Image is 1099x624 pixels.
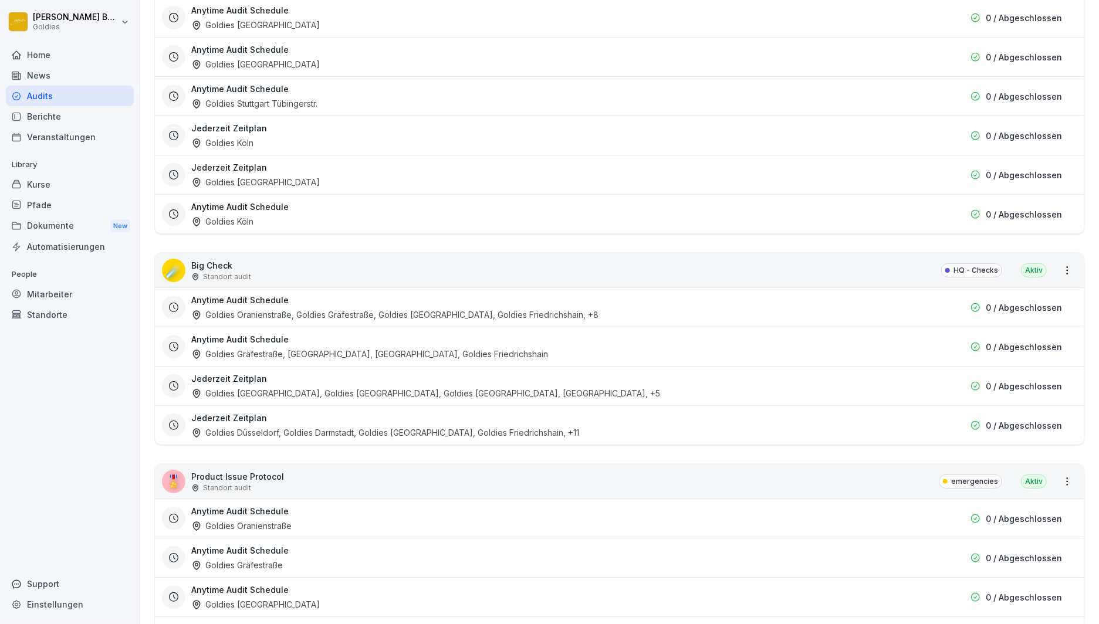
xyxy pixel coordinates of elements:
h3: Jederzeit Zeitplan [191,412,267,424]
p: 0 / Abgeschlossen [986,130,1062,142]
div: Support [6,574,134,594]
h3: Jederzeit Zeitplan [191,161,267,174]
a: Automatisierungen [6,236,134,257]
h3: Anytime Audit Schedule [191,201,289,213]
a: Veranstaltungen [6,127,134,147]
a: News [6,65,134,86]
h3: Anytime Audit Schedule [191,505,289,517]
div: Goldies [GEOGRAPHIC_DATA] [191,19,320,31]
p: 0 / Abgeschlossen [986,419,1062,432]
div: ☄️ [162,259,185,282]
p: 0 / Abgeschlossen [986,513,1062,525]
h3: Anytime Audit Schedule [191,4,289,16]
a: Kurse [6,174,134,195]
div: 🎖️ [162,470,185,493]
div: Goldies [GEOGRAPHIC_DATA] [191,598,320,611]
p: 0 / Abgeschlossen [986,169,1062,181]
div: Goldies Oranienstraße [191,520,292,532]
h3: Jederzeit Zeitplan [191,122,267,134]
p: 0 / Abgeschlossen [986,591,1062,603]
p: Goldies [33,23,119,31]
p: Library [6,155,134,174]
p: 0 / Abgeschlossen [986,51,1062,63]
div: Aktiv [1021,474,1047,489]
div: Goldies [GEOGRAPHIC_DATA], Goldies [GEOGRAPHIC_DATA], Goldies [GEOGRAPHIC_DATA], [GEOGRAPHIC_DATA... [191,387,660,399]
div: New [110,219,130,233]
a: Home [6,45,134,65]
p: People [6,265,134,284]
a: DokumenteNew [6,215,134,237]
a: Berichte [6,106,134,127]
h3: Jederzeit Zeitplan [191,372,267,385]
p: 0 / Abgeschlossen [986,90,1062,103]
p: HQ - Checks [953,265,998,276]
h3: Anytime Audit Schedule [191,584,289,596]
a: Standorte [6,304,134,325]
div: Goldies Gräfestraße, [GEOGRAPHIC_DATA], [GEOGRAPHIC_DATA], Goldies Friedrichshain [191,348,548,360]
h3: Anytime Audit Schedule [191,83,289,95]
div: Goldies Köln [191,137,253,149]
p: 0 / Abgeschlossen [986,208,1062,221]
div: Dokumente [6,215,134,237]
p: 0 / Abgeschlossen [986,380,1062,392]
div: Goldies Stuttgart Tübingerstr. [191,97,317,110]
div: Goldies [GEOGRAPHIC_DATA] [191,58,320,70]
a: Mitarbeiter [6,284,134,304]
p: 0 / Abgeschlossen [986,552,1062,564]
div: Aktiv [1021,263,1047,277]
p: 0 / Abgeschlossen [986,301,1062,314]
p: emergencies [951,476,998,487]
p: 0 / Abgeschlossen [986,12,1062,24]
a: Pfade [6,195,134,215]
p: Standort audit [203,272,251,282]
h3: Anytime Audit Schedule [191,333,289,345]
div: Goldies [GEOGRAPHIC_DATA] [191,176,320,188]
div: Goldies Oranienstraße, Goldies Gräfestraße, Goldies [GEOGRAPHIC_DATA], Goldies Friedrichshain , +8 [191,308,598,321]
div: Goldies Köln [191,215,253,228]
h3: Anytime Audit Schedule [191,43,289,56]
a: Einstellungen [6,594,134,615]
p: Big Check [191,259,251,272]
p: Product Issue Protocol [191,470,284,483]
h3: Anytime Audit Schedule [191,544,289,557]
a: Audits [6,86,134,106]
div: Goldies Gräfestraße [191,559,283,571]
p: [PERSON_NAME] Buhren [33,12,119,22]
p: Standort audit [203,483,251,493]
p: 0 / Abgeschlossen [986,341,1062,353]
div: Goldies Düsseldorf, Goldies Darmstadt, Goldies [GEOGRAPHIC_DATA], Goldies Friedrichshain , +11 [191,426,579,439]
h3: Anytime Audit Schedule [191,294,289,306]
